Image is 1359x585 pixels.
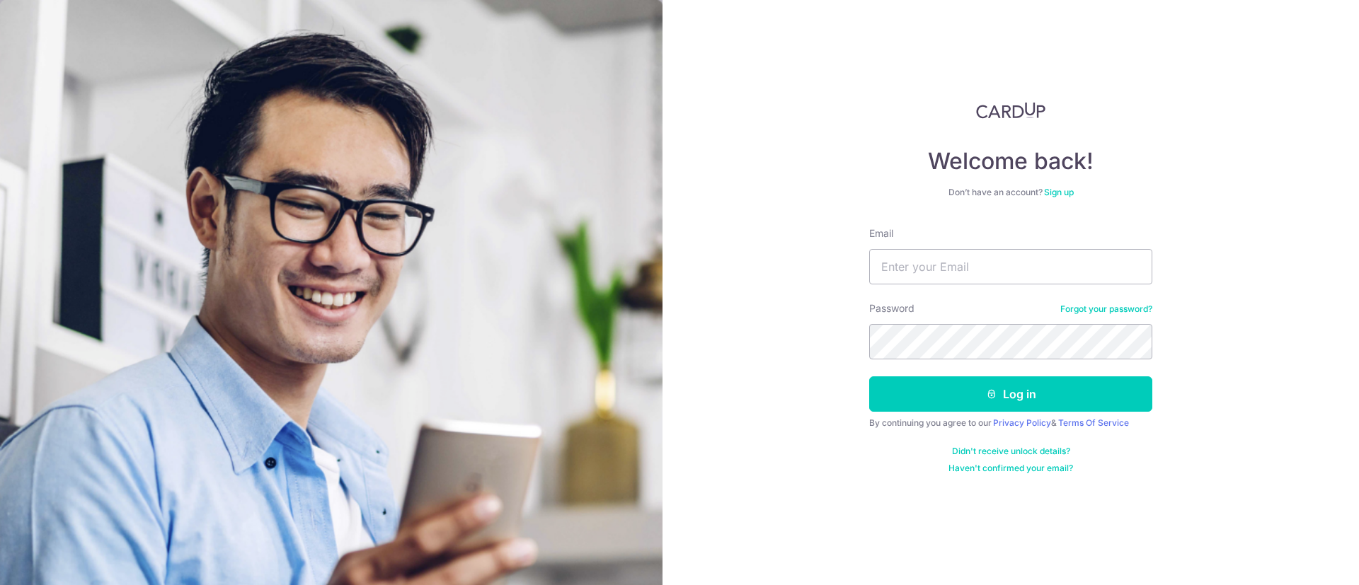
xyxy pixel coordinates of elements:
div: Don’t have an account? [869,187,1152,198]
a: Haven't confirmed your email? [948,463,1073,474]
h4: Welcome back! [869,147,1152,175]
div: By continuing you agree to our & [869,417,1152,429]
button: Log in [869,376,1152,412]
a: Sign up [1044,187,1074,197]
a: Terms Of Service [1058,417,1129,428]
a: Didn't receive unlock details? [952,446,1070,457]
label: Password [869,301,914,315]
a: Privacy Policy [993,417,1051,428]
input: Enter your Email [869,249,1152,284]
a: Forgot your password? [1060,303,1152,315]
label: Email [869,226,893,241]
img: CardUp Logo [976,102,1045,119]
